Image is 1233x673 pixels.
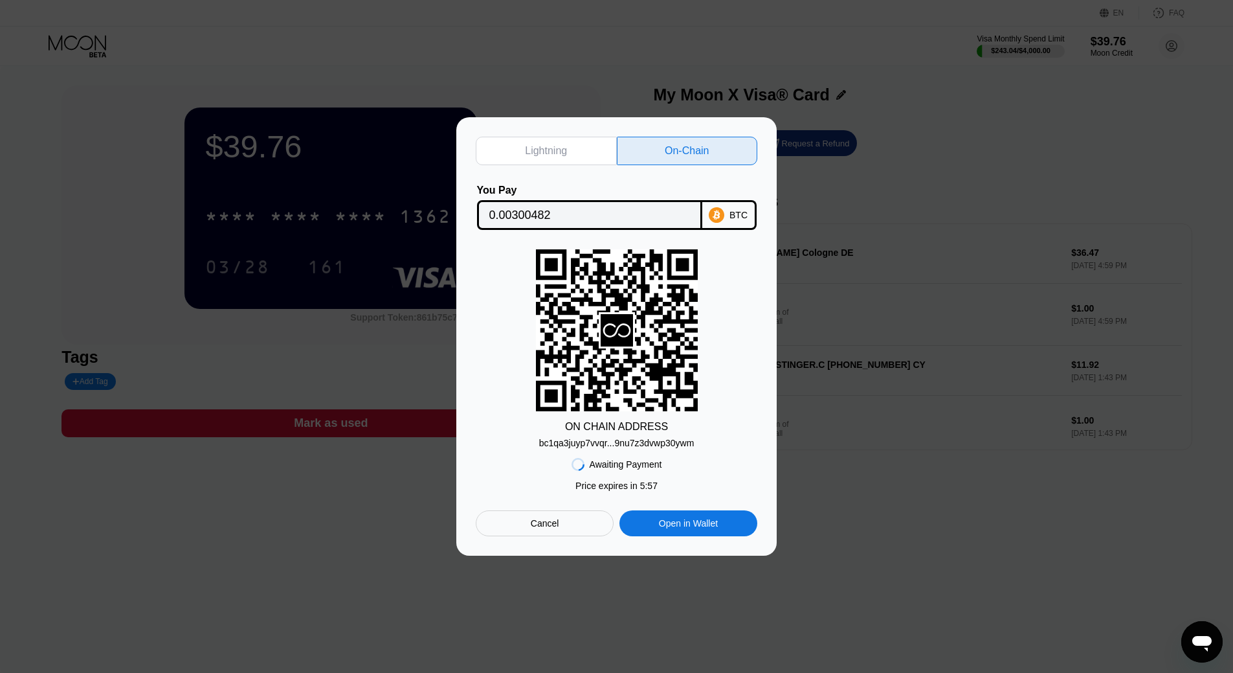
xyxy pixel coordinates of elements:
div: Cancel [476,510,614,536]
div: You PayBTC [476,185,757,230]
div: Lightning [476,137,617,165]
div: Price expires in [575,481,658,491]
div: Lightning [525,144,567,157]
div: bc1qa3juyp7vvqr...9nu7z3dvwp30ywm [539,438,694,448]
div: Awaiting Payment [590,459,662,470]
span: 5 : 57 [640,481,658,491]
div: BTC [729,210,748,220]
div: On-Chain [617,137,758,165]
div: ON CHAIN ADDRESS [565,421,668,433]
div: On-Chain [665,144,709,157]
div: Cancel [531,518,559,529]
div: Open in Wallet [659,518,718,529]
div: You Pay [477,185,702,196]
div: bc1qa3juyp7vvqr...9nu7z3dvwp30ywm [539,433,694,448]
iframe: Pulsante per aprire la finestra di messaggistica [1181,621,1223,663]
div: Open in Wallet [619,510,757,536]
